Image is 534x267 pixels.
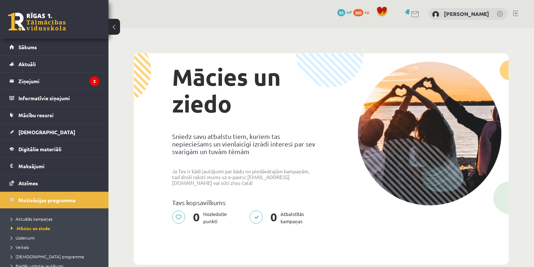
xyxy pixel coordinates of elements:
legend: Maksājumi [18,158,99,174]
span: 0 [267,211,281,225]
p: Noziedotie punkti [172,211,231,225]
legend: Informatīvie ziņojumi [18,90,99,106]
a: Atzīmes [9,175,99,191]
h1: Mācies un ziedo [172,64,316,117]
span: xp [364,9,369,15]
a: Ziņojumi2 [9,73,99,89]
span: Mācību resursi [18,112,54,118]
span: Aktuāli [18,61,36,67]
img: donation-campaign-image-5f3e0036a0d26d96e48155ce7b942732c76651737588babb5c96924e9bd6788c.png [358,62,501,205]
a: Uzdevumi [11,234,101,241]
span: 93 [337,9,345,16]
img: Darja Vasiļevska [432,11,439,18]
a: Mācību resursi [9,107,99,123]
p: Ja Tev ir kādi jautājumi par kādu no piedāvātajām kampaņām, tad droši raksti mums uz e-pastu: [EM... [172,168,316,186]
a: 309 xp [353,9,373,15]
i: 2 [90,76,99,86]
a: Aktuāli [9,56,99,72]
span: [DEMOGRAPHIC_DATA] programma [11,254,84,259]
span: Aktuālās kampaņas [11,216,52,222]
span: 309 [353,9,363,16]
p: Sniedz savu atbalstu tiem, kuriem tas nepieciešams un vienlaicīgi izrādi interesi par sev svarīgā... [172,132,316,155]
span: [DEMOGRAPHIC_DATA] [18,129,75,135]
a: Maksājumi [9,158,99,174]
span: Veikals [11,244,29,250]
a: Digitālie materiāli [9,141,99,157]
span: Motivācijas programma [18,197,76,203]
span: Atzīmes [18,180,38,186]
p: Tavs kopsavilkums [172,199,316,206]
a: Informatīvie ziņojumi [9,90,99,106]
span: Uzdevumi [11,235,35,241]
legend: Ziņojumi [18,73,99,89]
span: Digitālie materiāli [18,146,61,152]
span: 0 [189,211,203,225]
a: Motivācijas programma [9,192,99,208]
a: 93 mP [337,9,352,15]
span: Mācies un ziedo [11,225,50,231]
a: [DEMOGRAPHIC_DATA] programma [11,253,101,260]
span: mP [346,9,352,15]
span: Sākums [18,44,37,50]
a: [DEMOGRAPHIC_DATA] [9,124,99,140]
a: Mācies un ziedo [11,225,101,232]
a: Veikals [11,244,101,250]
a: [PERSON_NAME] [444,10,489,17]
a: Aktuālās kampaņas [11,216,101,222]
p: Atbalstītās kampaņas [249,211,308,225]
a: Rīgas 1. Tālmācības vidusskola [8,13,66,31]
a: Sākums [9,39,99,55]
